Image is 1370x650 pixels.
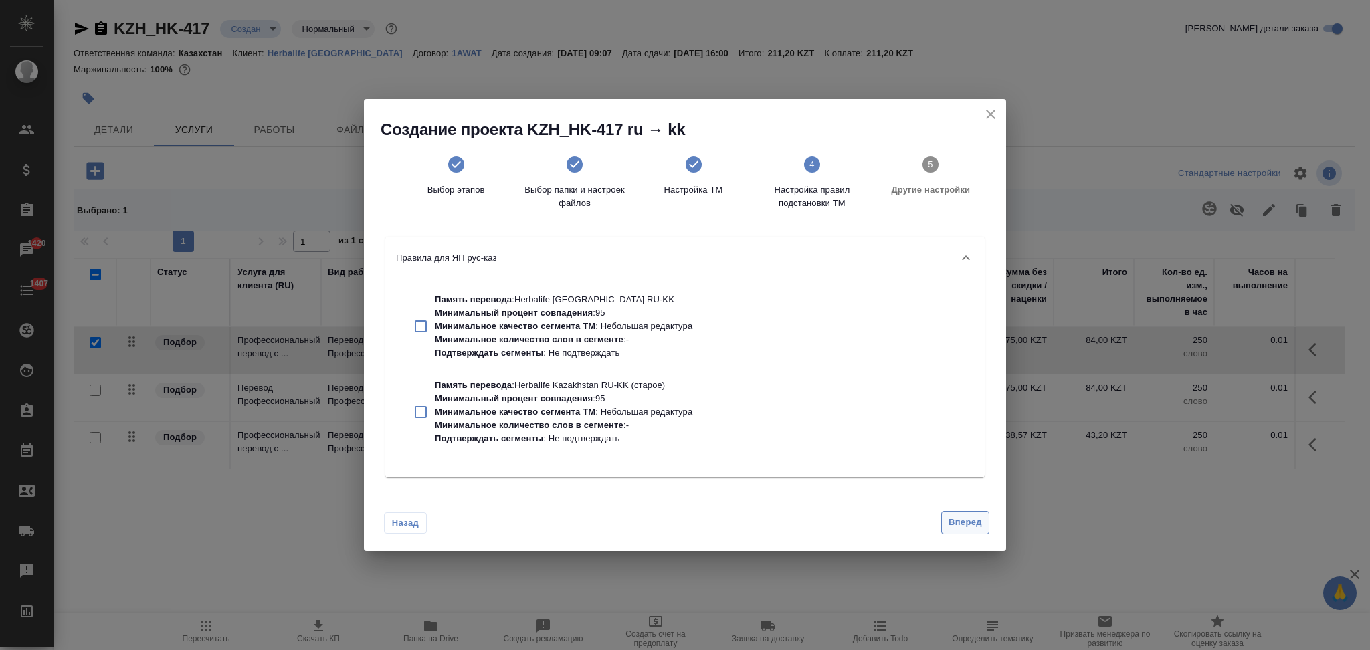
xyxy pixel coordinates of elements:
p: Минимальный процент совпадения [435,393,593,403]
div: Память перевода:Herbalife [GEOGRAPHIC_DATA] RU-KKМинимальный процент совпадения:95Минимальное кач... [396,290,703,362]
text: 5 [928,159,933,169]
p: : 95 [435,306,692,320]
span: Настройка ТМ [640,183,747,197]
p: Подтверждать сегменты [435,433,543,443]
p: : 95 [435,392,692,405]
p: : Не подтверждать [435,346,692,360]
span: Настройка правил подстановки TM [758,183,866,210]
p: : Не подтверждать [435,432,692,445]
p: Минимальное количество слов в сегменте [435,334,623,344]
span: Назад [391,516,419,530]
span: Выбор этапов [402,183,510,197]
p: Минимальное качество сегмента ТМ [435,407,595,417]
button: Вперед [941,511,989,534]
p: : Небольшая редактура [435,405,692,419]
div: Правила для ЯП рус-каз [385,237,985,280]
p: : Herbalife [GEOGRAPHIC_DATA] RU-KK [435,293,692,306]
p: Минимальное количество слов в сегменте [435,420,623,430]
p: Память перевода [435,380,512,390]
span: Другие настройки [877,183,985,197]
p: Правила для ЯП рус-каз [396,251,497,265]
button: Назад [384,512,427,534]
p: Минимальное качество сегмента ТМ [435,321,595,331]
div: Память перевода:Herbalife Kazakhstan RU-KK (старое)Минимальный процент совпадения:95Минимальное к... [396,376,703,448]
p: Минимальный процент совпадения [435,308,593,318]
text: 4 [809,159,814,169]
span: Вперед [949,515,982,530]
p: : Herbalife Kazakhstan RU-KK (старое) [435,378,692,392]
span: Выбор папки и настроек файлов [520,183,628,210]
div: Правила для ЯП рус-каз [385,280,985,477]
p: : - [435,333,692,346]
p: : Небольшая редактура [435,320,692,333]
p: : - [435,419,692,432]
button: close [981,104,1001,124]
p: Память перевода [435,294,512,304]
h2: Создание проекта KZH_HK-417 ru → kk [381,119,1006,140]
p: Подтверждать сегменты [435,348,543,358]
